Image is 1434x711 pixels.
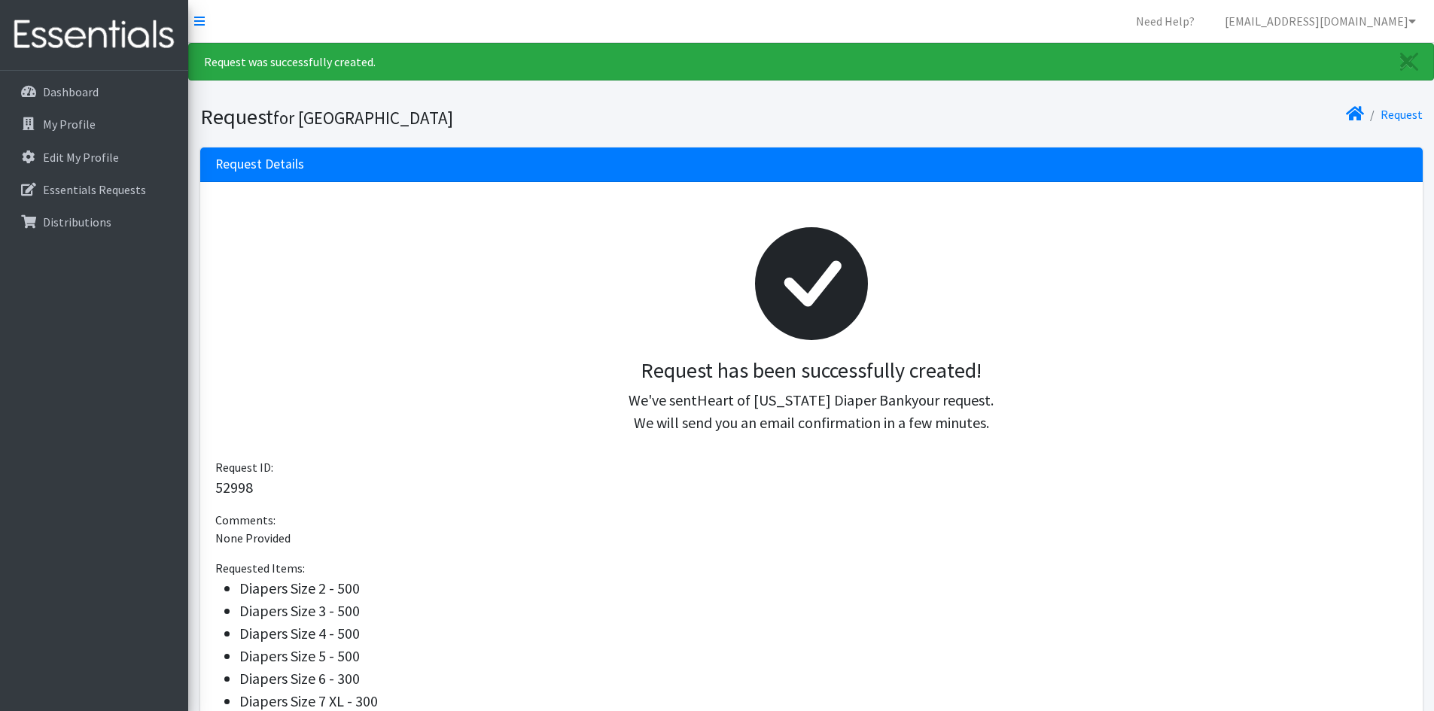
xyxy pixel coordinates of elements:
[215,460,273,475] span: Request ID:
[1385,44,1433,80] a: Close
[43,84,99,99] p: Dashboard
[697,390,912,409] span: Heart of [US_STATE] Diaper Bank
[273,107,453,129] small: for [GEOGRAPHIC_DATA]
[6,175,182,205] a: Essentials Requests
[1124,6,1207,36] a: Need Help?
[6,10,182,60] img: HumanEssentials
[43,150,119,165] p: Edit My Profile
[1213,6,1428,36] a: [EMAIL_ADDRESS][DOMAIN_NAME]
[215,561,305,576] span: Requested Items:
[215,156,304,172] h3: Request Details
[188,43,1434,81] div: Request was successfully created.
[43,182,146,197] p: Essentials Requests
[215,512,276,527] span: Comments:
[6,142,182,172] a: Edit My Profile
[227,389,1396,434] p: We've sent your request. We will send you an email confirmation in a few minutes.
[215,476,1408,499] p: 52998
[239,622,1408,645] li: Diapers Size 4 - 500
[6,77,182,107] a: Dashboard
[6,207,182,237] a: Distributions
[200,104,806,130] h1: Request
[43,117,96,132] p: My Profile
[239,667,1408,690] li: Diapers Size 6 - 300
[43,214,111,229] p: Distributions
[239,577,1408,600] li: Diapers Size 2 - 500
[227,358,1396,384] h3: Request has been successfully created!
[1381,107,1423,122] a: Request
[239,600,1408,622] li: Diapers Size 3 - 500
[239,645,1408,667] li: Diapers Size 5 - 500
[6,109,182,139] a: My Profile
[215,530,291,545] span: None Provided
